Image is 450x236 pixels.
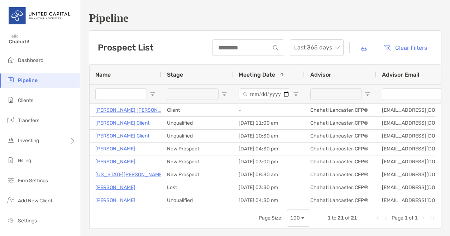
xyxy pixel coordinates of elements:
[18,178,48,184] span: Firm Settings
[233,104,305,116] div: -
[233,168,305,181] div: [DATE] 08:30 am
[294,40,339,56] span: Last 365 days
[404,215,408,221] span: 1
[161,168,233,181] div: New Prospect
[305,194,376,207] div: Chahati Lancaster, CFP®
[161,143,233,155] div: New Prospect
[259,215,283,221] div: Page Size:
[95,144,135,153] a: [PERSON_NAME]
[89,11,441,25] h1: Pipeline
[305,130,376,142] div: Chahati Lancaster, CFP®
[95,131,149,140] a: [PERSON_NAME] Client
[161,130,233,142] div: Unqualified
[365,91,370,97] button: Open Filter Menu
[18,117,39,124] span: Transfers
[233,155,305,168] div: [DATE] 03:00 pm
[374,215,380,221] div: First Page
[305,155,376,168] div: Chahati Lancaster, CFP®
[18,97,33,103] span: Clients
[161,181,233,194] div: Lost
[429,215,435,221] div: Last Page
[18,77,38,83] span: Pipeline
[6,136,15,144] img: investing icon
[161,117,233,129] div: Unqualified
[95,106,177,115] a: [PERSON_NAME] [PERSON_NAME]
[239,71,275,78] span: Meeting Date
[6,116,15,124] img: transfers icon
[305,117,376,129] div: Chahati Lancaster, CFP®
[95,157,135,166] a: [PERSON_NAME]
[415,215,418,221] span: 1
[290,215,300,221] div: 100
[6,56,15,64] img: dashboard icon
[409,215,413,221] span: of
[161,194,233,207] div: Unqualified
[233,130,305,142] div: [DATE] 10:30 am
[6,176,15,184] img: firm-settings icon
[95,196,135,205] a: [PERSON_NAME]
[337,215,344,221] span: 21
[95,183,135,192] a: [PERSON_NAME]
[345,215,350,221] span: of
[305,168,376,181] div: Chahati Lancaster, CFP®
[6,156,15,164] img: billing icon
[332,215,336,221] span: to
[293,91,299,97] button: Open Filter Menu
[287,209,310,227] div: Page Size
[378,40,432,56] button: Clear Filters
[18,158,31,164] span: Billing
[9,39,76,45] span: Chahati!
[18,198,52,204] span: Add New Client
[18,218,37,224] span: Settings
[351,215,357,221] span: 21
[305,104,376,116] div: Chahati Lancaster, CFP®
[6,76,15,84] img: pipeline icon
[9,3,71,29] img: United Capital Logo
[95,170,164,179] a: [US_STATE][PERSON_NAME]
[161,104,233,116] div: Client
[421,215,426,221] div: Next Page
[327,215,331,221] span: 1
[233,194,305,207] div: [DATE] 04:30 pm
[392,215,403,221] span: Page
[95,71,111,78] span: Name
[6,196,15,204] img: add_new_client icon
[95,119,149,127] a: [PERSON_NAME] Client
[233,117,305,129] div: [DATE] 11:00 am
[273,45,278,50] img: input icon
[167,71,183,78] span: Stage
[305,143,376,155] div: Chahati Lancaster, CFP®
[305,181,376,194] div: Chahati Lancaster, CFP®
[6,96,15,104] img: clients icon
[6,216,15,225] img: settings icon
[383,215,389,221] div: Previous Page
[18,57,43,63] span: Dashboard
[233,181,305,194] div: [DATE] 03:30 pm
[221,91,227,97] button: Open Filter Menu
[233,143,305,155] div: [DATE] 04:30 pm
[161,155,233,168] div: New Prospect
[310,71,331,78] span: Advisor
[98,43,153,53] h3: Prospect List
[150,91,155,97] button: Open Filter Menu
[239,88,290,100] input: Meeting Date Filter Input
[382,71,419,78] span: Advisor Email
[18,138,39,144] span: Investing
[95,88,147,100] input: Name Filter Input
